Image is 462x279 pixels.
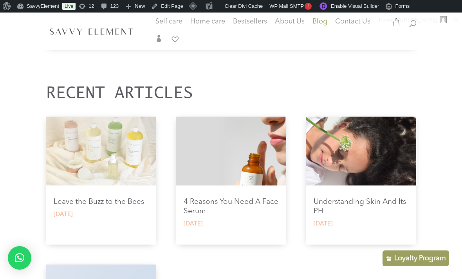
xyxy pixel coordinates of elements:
[155,35,162,42] span: 
[54,198,144,206] a: Leave the Buzz to the Bees
[46,83,416,105] h2: Recent Articles
[155,35,162,45] a: 
[312,18,327,25] span: Blog
[233,19,267,27] a: Bestsellers
[306,117,416,185] img: Understanding Skin And Its PH
[335,19,370,27] a: Contact Us
[184,221,203,227] span: [DATE]
[376,14,450,26] a: Howdy,
[46,117,156,185] img: Leave the Buzz to the Bees
[54,212,73,218] span: [DATE]
[176,117,286,185] img: 4 Reasons You Need A Face Serum
[155,18,182,25] span: Self care
[275,18,305,25] span: About Us
[62,3,76,10] a: Live
[312,19,327,27] a: Blog
[155,19,182,34] a: Self care
[394,254,446,263] p: Loyalty Program
[233,18,267,25] span: Bestsellers
[275,19,305,27] a: About Us
[190,18,225,25] span: Home care
[184,198,278,215] a: 4 Reasons You Need A Face Serum
[190,19,225,34] a: Home care
[335,18,370,25] span: Contact Us
[305,3,312,10] span: !
[314,198,406,215] a: Understanding Skin And Its PH
[48,26,135,37] img: SavvyElement
[314,221,333,227] span: [DATE]
[395,17,437,23] span: [PERSON_NAME]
